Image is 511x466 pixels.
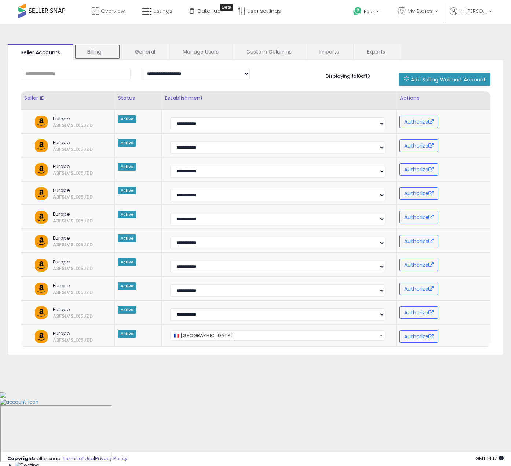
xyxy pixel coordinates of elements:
img: amazon.png [35,163,48,176]
img: amazon.png [35,211,48,224]
span: A3FSLVSLIX5JZD [47,194,58,200]
span: Active [118,139,136,147]
span: Help [364,8,374,15]
span: Active [118,282,136,290]
div: Actions [399,94,487,102]
button: Authorize [399,330,438,343]
a: Seller Accounts [7,44,73,60]
a: Custom Columns [233,44,305,59]
span: Active [118,306,136,314]
span: 🇫🇷 France [170,330,385,341]
a: Hi [PERSON_NAME] [450,7,492,24]
a: Manage Users [169,44,232,59]
button: Authorize [399,283,438,295]
a: Exports [354,44,401,59]
button: Authorize [399,116,438,128]
span: My Stores [408,7,433,15]
img: amazon.png [35,235,48,248]
span: A3FSLVSLIX5JZD [47,170,58,176]
button: Authorize [399,139,438,152]
span: A3FSLVSLIX5JZD [47,218,58,224]
span: A3FSLVSLIX5JZD [47,265,58,272]
span: A3FSLVSLIX5JZD [47,289,58,296]
span: Hi [PERSON_NAME] [459,7,487,15]
span: Europe [47,259,98,265]
span: Active [118,234,136,242]
span: Europe [47,116,98,122]
a: Imports [306,44,353,59]
span: Europe [47,163,98,170]
span: 🇫🇷 France [171,331,385,341]
i: Get Help [353,7,362,16]
span: A3FSLVSLIX5JZD [47,146,58,153]
button: Authorize [399,187,438,200]
button: Authorize [399,259,438,271]
span: A3FSLVSLIX5JZD [47,337,58,343]
button: Authorize [399,211,438,223]
img: amazon.png [35,283,48,295]
span: A3FSLVSLIX5JZD [47,122,58,129]
button: Authorize [399,163,438,176]
div: Seller ID [24,94,112,102]
img: amazon.png [35,139,48,152]
img: amazon.png [35,259,48,272]
div: Establishment [165,94,393,102]
a: General [122,44,168,59]
span: Europe [47,187,98,194]
a: Help [347,1,386,24]
div: Tooltip anchor [220,4,233,11]
span: Active [118,187,136,194]
img: amazon.png [35,187,48,200]
span: Displaying 1 to 10 of 10 [326,73,370,80]
span: Europe [47,211,98,218]
span: Active [118,211,136,218]
span: Active [118,258,136,266]
span: Europe [47,139,98,146]
span: Europe [47,306,98,313]
span: DataHub [198,7,221,15]
span: Europe [47,235,98,241]
span: Europe [47,283,98,289]
span: Listings [153,7,172,15]
img: amazon.png [35,116,48,128]
span: Active [118,163,136,171]
button: Authorize [399,235,438,247]
span: A3FSLVSLIX5JZD [47,241,58,248]
div: Status [118,94,158,102]
img: amazon.png [35,330,48,343]
a: Billing [74,44,121,59]
span: Add Selling Walmart Account [411,76,486,83]
span: A3FSLVSLIX5JZD [47,313,58,320]
button: Authorize [399,306,438,319]
span: Europe [47,330,98,337]
span: Overview [101,7,125,15]
span: Active [118,115,136,123]
img: amazon.png [35,306,48,319]
button: Add Selling Walmart Account [399,73,490,86]
span: Active [118,330,136,338]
